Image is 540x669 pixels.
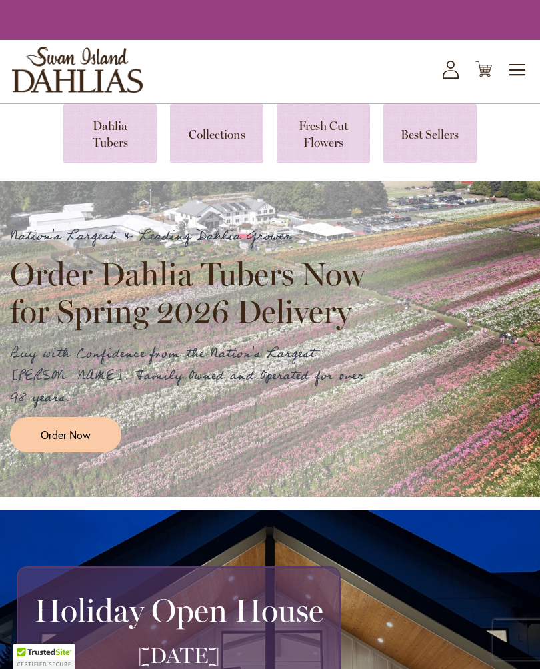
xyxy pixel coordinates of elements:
h2: Holiday Open House [34,592,323,629]
h2: Order Dahlia Tubers Now for Spring 2026 Delivery [10,255,377,330]
a: Order Now [10,417,121,452]
span: Order Now [41,427,91,442]
p: Buy with Confidence from the Nation's Largest [PERSON_NAME]. Family Owned and Operated for over 9... [10,343,377,409]
a: store logo [12,47,143,93]
p: Nation's Largest & Leading Dahlia Grower [10,225,377,247]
